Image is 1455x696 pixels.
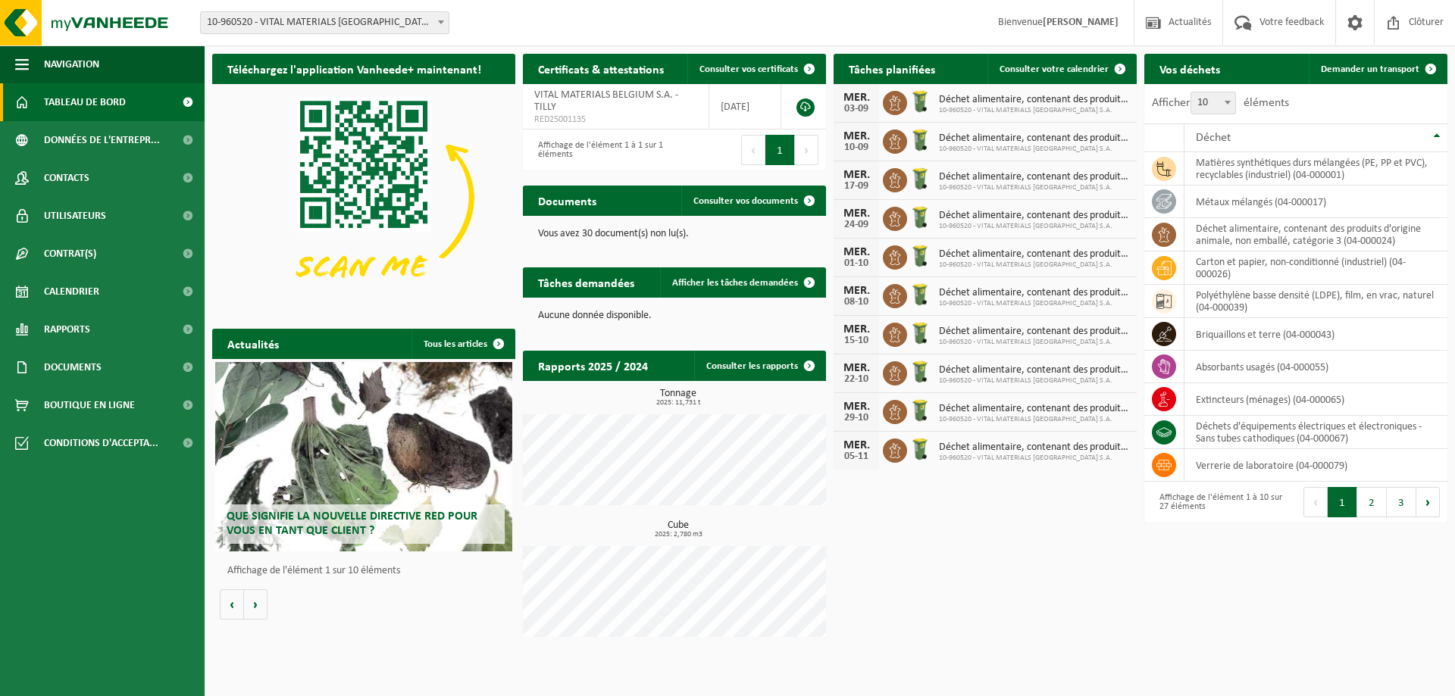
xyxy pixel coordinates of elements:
[907,204,933,230] img: WB-0140-HPE-GN-50
[841,439,871,451] div: MER.
[534,89,678,113] span: VITAL MATERIALS BELGIUM S.A. - TILLY
[987,54,1135,84] a: Consulter votre calendrier
[200,11,449,34] span: 10-960520 - VITAL MATERIALS BELGIUM S.A. - TILLY
[841,169,871,181] div: MER.
[939,326,1129,338] span: Déchet alimentaire, contenant des produits d'origine animale, non emballé, catég...
[44,45,99,83] span: Navigation
[201,12,449,33] span: 10-960520 - VITAL MATERIALS BELGIUM S.A. - TILLY
[694,351,824,381] a: Consulter les rapports
[44,83,126,121] span: Tableau de bord
[841,258,871,269] div: 01-10
[939,222,1129,231] span: 10-960520 - VITAL MATERIALS [GEOGRAPHIC_DATA] S.A.
[244,589,268,620] button: Volgende
[907,436,933,462] img: WB-0140-HPE-GN-50
[907,89,933,114] img: WB-0140-HPE-GN-50
[709,84,781,130] td: [DATE]
[841,246,871,258] div: MER.
[523,54,679,83] h2: Certificats & attestations
[44,235,96,273] span: Contrat(s)
[534,114,697,126] span: RED25001135
[741,135,765,165] button: Previous
[834,54,950,83] h2: Tâches planifiées
[44,348,102,386] span: Documents
[672,278,798,288] span: Afficher les tâches demandées
[939,210,1129,222] span: Déchet alimentaire, contenant des produits d'origine animale, non emballé, catég...
[687,54,824,84] a: Consulter vos certificats
[523,186,612,215] h2: Documents
[1184,152,1447,186] td: matières synthétiques durs mélangées (PE, PP et PVC), recyclables (industriel) (04-000001)
[1043,17,1119,28] strong: [PERSON_NAME]
[44,197,106,235] span: Utilisateurs
[939,454,1129,463] span: 10-960520 - VITAL MATERIALS [GEOGRAPHIC_DATA] S.A.
[1184,186,1447,218] td: métaux mélangés (04-000017)
[530,399,826,407] span: 2025: 11,731 t
[841,92,871,104] div: MER.
[841,181,871,192] div: 17-09
[939,299,1129,308] span: 10-960520 - VITAL MATERIALS [GEOGRAPHIC_DATA] S.A.
[1387,487,1416,517] button: 3
[1321,64,1419,74] span: Demander un transport
[907,127,933,153] img: WB-0140-HPE-GN-50
[907,398,933,423] img: WB-0140-HPE-GN-50
[841,362,871,374] div: MER.
[1152,97,1289,109] label: Afficher éléments
[939,364,1129,376] span: Déchet alimentaire, contenant des produits d'origine animale, non emballé, catég...
[1000,64,1109,74] span: Consulter votre calendrier
[660,267,824,298] a: Afficher les tâches demandées
[939,183,1129,192] span: 10-960520 - VITAL MATERIALS [GEOGRAPHIC_DATA] S.A.
[538,311,811,321] p: Aucune donnée disponible.
[215,362,512,551] a: Que signifie la nouvelle directive RED pour vous en tant que client ?
[841,104,871,114] div: 03-09
[530,520,826,538] h3: Cube
[530,389,826,407] h3: Tonnage
[907,166,933,192] img: WB-0140-HPE-GN-50
[227,566,508,576] p: Affichage de l'élément 1 sur 10 éléments
[795,135,818,165] button: Next
[841,285,871,297] div: MER.
[681,186,824,216] a: Consulter vos documents
[44,273,99,311] span: Calendrier
[44,311,90,348] span: Rapports
[1184,416,1447,449] td: déchets d'équipements électriques et électroniques - Sans tubes cathodiques (04-000067)
[538,229,811,239] p: Vous avez 30 document(s) non lu(s).
[1184,383,1447,416] td: extincteurs (ménages) (04-000065)
[44,386,135,424] span: Boutique en ligne
[1184,449,1447,482] td: verrerie de laboratoire (04-000079)
[939,442,1129,454] span: Déchet alimentaire, contenant des produits d'origine animale, non emballé, catég...
[939,287,1129,299] span: Déchet alimentaire, contenant des produits d'origine animale, non emballé, catég...
[212,54,496,83] h2: Téléchargez l'application Vanheede+ maintenant!
[841,323,871,336] div: MER.
[699,64,798,74] span: Consulter vos certificats
[523,351,663,380] h2: Rapports 2025 / 2024
[939,133,1129,145] span: Déchet alimentaire, contenant des produits d'origine animale, non emballé, catég...
[939,145,1129,154] span: 10-960520 - VITAL MATERIALS [GEOGRAPHIC_DATA] S.A.
[765,135,795,165] button: 1
[939,248,1129,261] span: Déchet alimentaire, contenant des produits d'origine animale, non emballé, catég...
[1184,351,1447,383] td: absorbants usagés (04-000055)
[841,451,871,462] div: 05-11
[841,220,871,230] div: 24-09
[44,159,89,197] span: Contacts
[1357,487,1387,517] button: 2
[841,336,871,346] div: 15-10
[1191,92,1235,114] span: 10
[939,338,1129,347] span: 10-960520 - VITAL MATERIALS [GEOGRAPHIC_DATA] S.A.
[1184,251,1447,285] td: carton et papier, non-conditionné (industriel) (04-000026)
[1191,92,1236,114] span: 10
[939,171,1129,183] span: Déchet alimentaire, contenant des produits d'origine animale, non emballé, catég...
[939,415,1129,424] span: 10-960520 - VITAL MATERIALS [GEOGRAPHIC_DATA] S.A.
[1184,218,1447,251] td: déchet alimentaire, contenant des produits d'origine animale, non emballé, catégorie 3 (04-000024)
[220,589,244,620] button: Vorige
[1152,485,1288,519] div: Affichage de l'élément 1 à 10 sur 27 éléments
[841,142,871,153] div: 10-09
[1416,487,1440,517] button: Next
[1144,54,1235,83] h2: Vos déchets
[44,424,158,462] span: Conditions d'accepta...
[523,267,649,297] h2: Tâches demandées
[907,359,933,385] img: WB-0140-HPE-GN-50
[939,376,1129,385] span: 10-960520 - VITAL MATERIALS [GEOGRAPHIC_DATA] S.A.
[44,121,160,159] span: Données de l'entrepr...
[1196,132,1231,144] span: Déchet
[841,374,871,385] div: 22-10
[907,282,933,307] img: WB-0140-HPE-GN-50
